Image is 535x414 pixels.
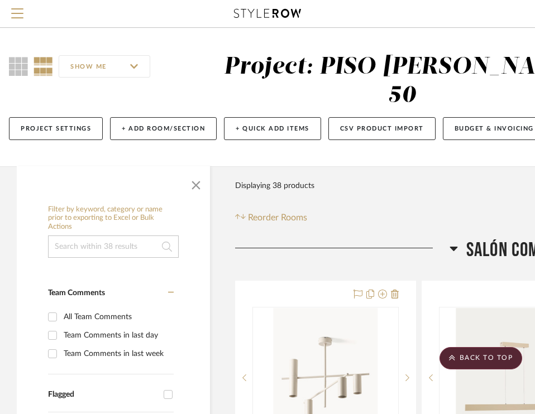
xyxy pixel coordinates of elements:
[328,117,436,140] button: CSV Product Import
[9,117,103,140] button: Project Settings
[185,172,207,194] button: Close
[48,289,105,297] span: Team Comments
[248,211,307,224] span: Reorder Rooms
[235,211,307,224] button: Reorder Rooms
[48,235,179,258] input: Search within 38 results
[235,175,314,197] div: Displaying 38 products
[440,347,522,369] scroll-to-top-button: BACK TO TOP
[64,308,171,326] div: All Team Comments
[48,390,158,399] div: Flagged
[48,205,179,232] h6: Filter by keyword, category or name prior to exporting to Excel or Bulk Actions
[110,117,217,140] button: + Add Room/Section
[64,326,171,344] div: Team Comments in last day
[64,345,171,363] div: Team Comments in last week
[224,117,321,140] button: + Quick Add Items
